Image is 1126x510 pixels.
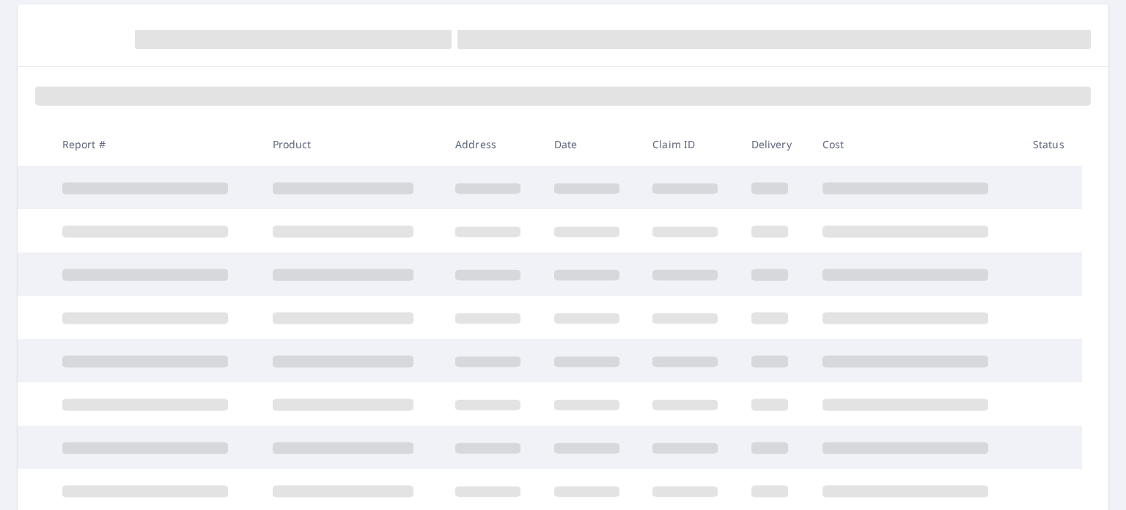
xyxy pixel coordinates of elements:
th: Date [542,123,641,166]
th: Address [444,123,542,166]
th: Product [261,123,444,166]
th: Cost [811,123,1021,166]
th: Report # [51,123,261,166]
th: Claim ID [641,123,740,166]
th: Status [1021,123,1082,166]
th: Delivery [740,123,811,166]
